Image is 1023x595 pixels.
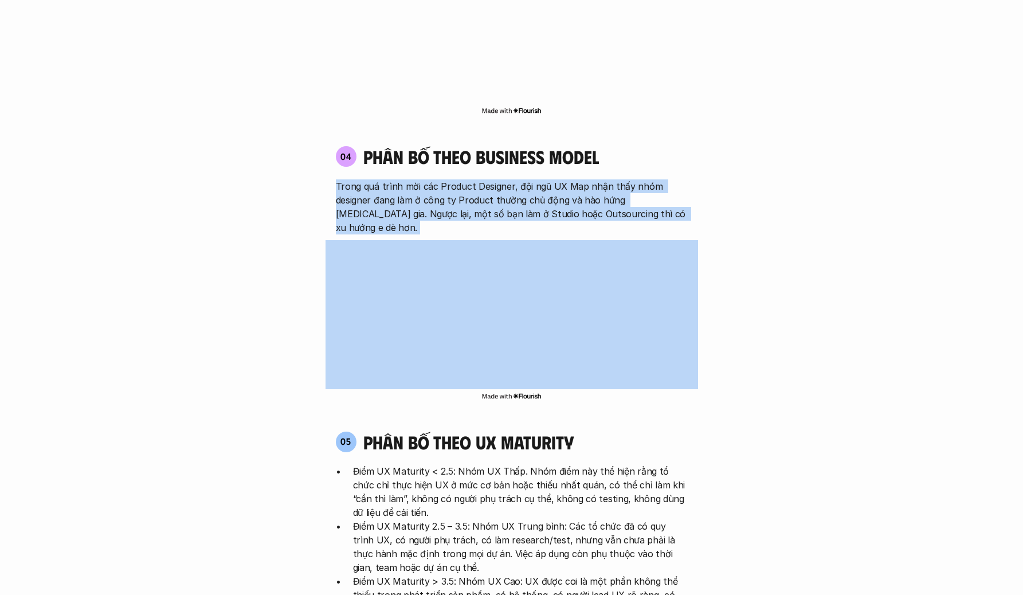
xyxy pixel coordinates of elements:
[340,152,352,161] p: 04
[336,179,688,234] p: Trong quá trình mời các Product Designer, đội ngũ UX Map nhận thấy nhóm designer đang làm ở công ...
[363,146,599,167] h4: phân bố theo business model
[481,392,542,401] img: Made with Flourish
[353,464,688,519] p: Điểm UX Maturity < 2.5: Nhóm UX Thấp. Nhóm điểm này thể hiện rằng tổ chức chỉ thực hiện UX ở mức ...
[363,431,574,453] h4: phân bố theo ux maturity
[353,519,688,574] p: Điểm UX Maturity 2.5 – 3.5: Nhóm UX Trung bình: Các tổ chức đã có quy trình UX, có người phụ trác...
[481,106,542,115] img: Made with Flourish
[326,240,698,389] iframe: Interactive or visual content
[340,437,351,446] p: 05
